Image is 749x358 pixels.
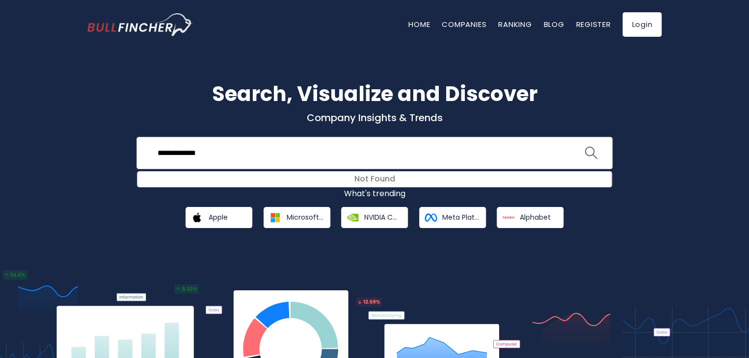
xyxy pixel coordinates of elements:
a: Companies [442,19,486,29]
a: Blog [543,19,564,29]
a: Home [408,19,430,29]
span: Alphabet [520,213,551,222]
a: Microsoft Corporation [264,207,330,228]
a: Ranking [498,19,532,29]
span: Meta Platforms [442,213,479,222]
a: Apple [186,207,252,228]
h1: Search, Visualize and Discover [87,78,662,109]
span: Apple [209,213,228,222]
p: What's trending [87,189,662,199]
span: Microsoft Corporation [287,213,323,222]
a: Meta Platforms [419,207,486,228]
span: NVIDIA Corporation [364,213,401,222]
a: Alphabet [497,207,563,228]
p: Company Insights & Trends [87,111,662,124]
a: Go to homepage [87,13,193,36]
a: Register [576,19,611,29]
img: bullfincher logo [87,13,193,36]
div: Not Found [137,172,612,187]
img: search icon [585,147,597,159]
a: NVIDIA Corporation [341,207,408,228]
a: Login [622,12,662,37]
